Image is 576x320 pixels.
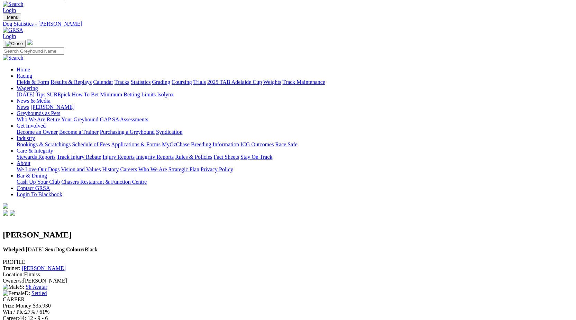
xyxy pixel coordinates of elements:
[172,79,192,85] a: Coursing
[3,265,20,271] span: Trainer:
[3,278,573,284] div: [PERSON_NAME]
[3,27,23,33] img: GRSA
[45,247,65,252] span: Dog
[17,67,30,72] a: Home
[61,166,101,172] a: Vision and Values
[240,154,272,160] a: Stay On Track
[193,79,206,85] a: Trials
[162,141,190,147] a: MyOzChase
[17,123,46,129] a: Get Involved
[3,230,573,240] h2: [PERSON_NAME]
[115,79,129,85] a: Tracks
[17,116,573,123] div: Greyhounds as Pets
[3,271,573,278] div: Finniss
[17,154,573,160] div: Care & Integrity
[17,79,49,85] a: Fields & Form
[57,154,101,160] a: Track Injury Rebate
[45,247,55,252] b: Sex:
[17,104,573,110] div: News & Media
[7,15,18,20] span: Menu
[51,79,92,85] a: Results & Replays
[120,166,137,172] a: Careers
[93,79,113,85] a: Calendar
[157,92,174,97] a: Isolynx
[3,21,573,27] a: Dog Statistics - [PERSON_NAME]
[201,166,233,172] a: Privacy Policy
[3,296,573,303] div: CAREER
[47,116,99,122] a: Retire Your Greyhound
[22,265,66,271] a: [PERSON_NAME]
[30,104,74,110] a: [PERSON_NAME]
[47,92,70,97] a: SUREpick
[207,79,262,85] a: 2025 TAB Adelaide Cup
[27,40,33,45] img: logo-grsa-white.png
[3,210,8,216] img: facebook.svg
[26,284,47,290] a: Sh Avatar
[17,73,32,79] a: Racing
[138,166,167,172] a: Who We Are
[3,284,24,290] span: S:
[17,191,62,197] a: Login To Blackbook
[66,247,84,252] b: Colour:
[3,303,573,309] div: $35,930
[3,7,16,13] a: Login
[240,141,274,147] a: ICG Outcomes
[17,129,573,135] div: Get Involved
[3,40,26,47] button: Toggle navigation
[3,284,20,290] img: Male
[3,309,573,315] div: 27% / 61%
[3,203,8,209] img: logo-grsa-white.png
[3,47,64,55] input: Search
[3,271,24,277] span: Location:
[3,290,25,296] img: Female
[17,160,30,166] a: About
[136,154,174,160] a: Integrity Reports
[6,41,23,46] img: Close
[17,173,47,179] a: Bar & Dining
[175,154,212,160] a: Rules & Policies
[17,166,60,172] a: We Love Our Dogs
[168,166,199,172] a: Strategic Plan
[102,166,119,172] a: History
[263,79,281,85] a: Weights
[17,104,29,110] a: News
[3,247,44,252] span: [DATE]
[100,129,155,135] a: Purchasing a Greyhound
[10,210,15,216] img: twitter.svg
[17,85,38,91] a: Wagering
[61,179,147,185] a: Chasers Restaurant & Function Centre
[100,116,148,122] a: GAP SA Assessments
[17,148,53,154] a: Care & Integrity
[17,79,573,85] div: Racing
[66,247,98,252] span: Black
[3,33,16,39] a: Login
[102,154,135,160] a: Injury Reports
[283,79,325,85] a: Track Maintenance
[131,79,151,85] a: Statistics
[17,98,51,104] a: News & Media
[191,141,239,147] a: Breeding Information
[3,55,24,61] img: Search
[59,129,99,135] a: Become a Trainer
[31,290,47,296] a: Settled
[17,141,71,147] a: Bookings & Scratchings
[152,79,170,85] a: Grading
[17,185,50,191] a: Contact GRSA
[17,92,45,97] a: [DATE] Tips
[17,110,60,116] a: Greyhounds as Pets
[3,1,24,7] img: Search
[72,141,110,147] a: Schedule of Fees
[3,14,21,21] button: Toggle navigation
[3,278,23,284] span: Owner/s:
[17,116,45,122] a: Who We Are
[111,141,161,147] a: Applications & Forms
[17,179,573,185] div: Bar & Dining
[17,129,58,135] a: Become an Owner
[275,141,297,147] a: Race Safe
[17,141,573,148] div: Industry
[3,309,25,315] span: Win / Plc:
[214,154,239,160] a: Fact Sheets
[17,135,35,141] a: Industry
[156,129,182,135] a: Syndication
